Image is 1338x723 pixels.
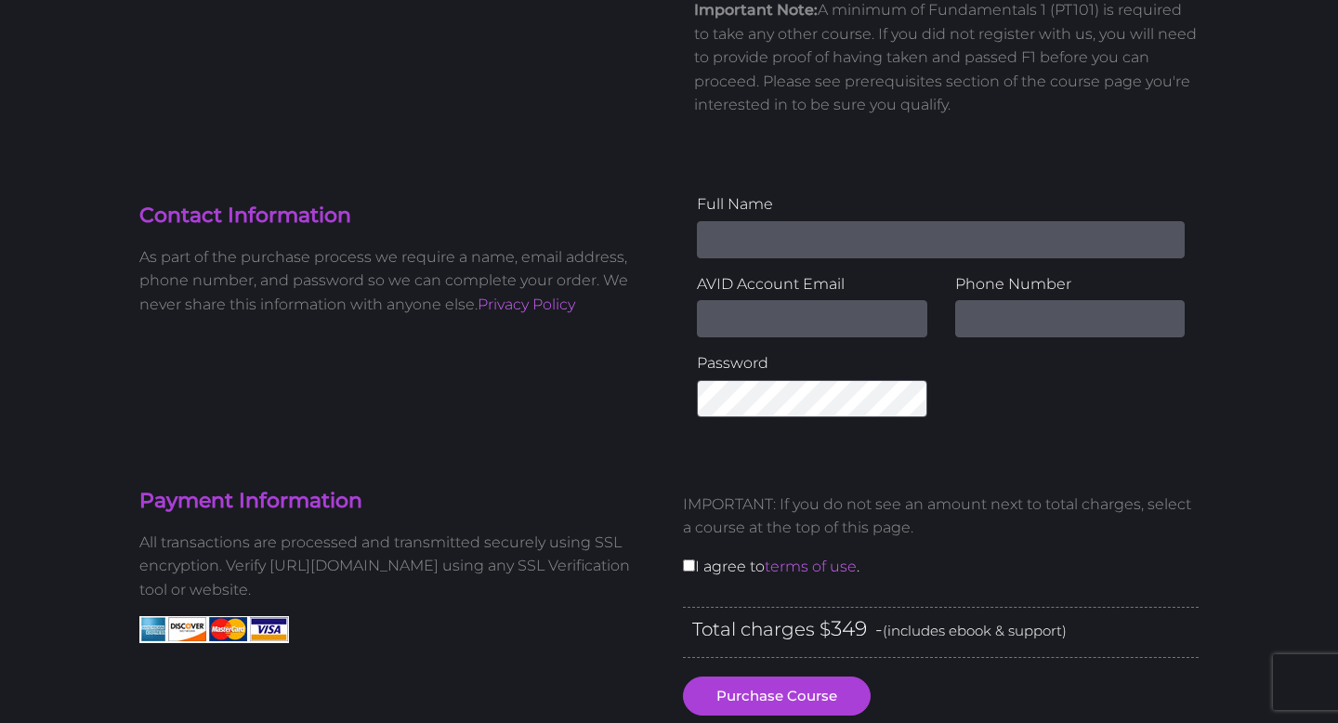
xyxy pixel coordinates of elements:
[883,622,1067,639] span: (includes ebook & support)
[697,351,927,375] label: Password
[478,296,575,313] a: Privacy Policy
[955,272,1186,296] label: Phone Number
[697,272,927,296] label: AVID Account Email
[139,616,289,643] img: American Express, Discover, MasterCard, Visa
[694,1,818,19] strong: Important Note:
[683,607,1199,658] div: Total charges $ -
[765,558,857,575] a: terms of use
[683,677,871,716] button: Purchase Course
[697,192,1185,217] label: Full Name
[669,478,1213,607] div: I agree to .
[139,245,655,317] p: As part of the purchase process we require a name, email address, phone number, and password so w...
[139,202,655,230] h4: Contact Information
[139,487,655,516] h4: Payment Information
[139,531,655,602] p: All transactions are processed and transmitted securely using SSL encryption. Verify [URL][DOMAIN...
[683,493,1199,540] p: IMPORTANT: If you do not see an amount next to total charges, select a course at the top of this ...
